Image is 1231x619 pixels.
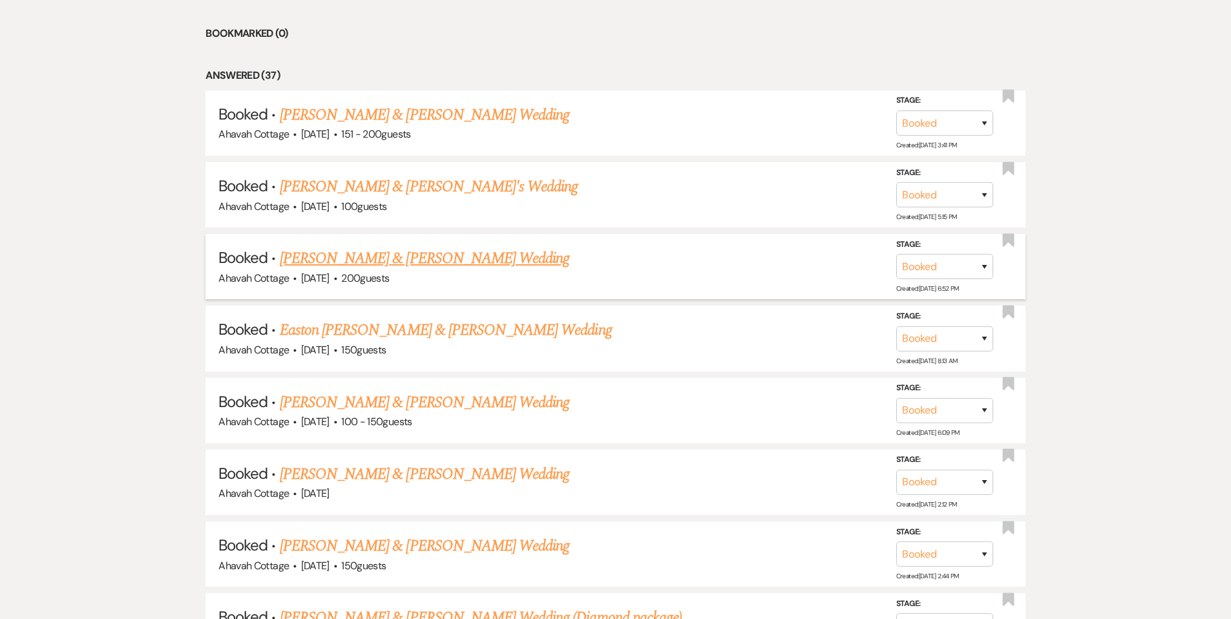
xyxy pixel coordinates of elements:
[896,141,957,149] span: Created: [DATE] 3:41 PM
[280,247,569,270] a: [PERSON_NAME] & [PERSON_NAME] Wedding
[280,534,569,558] a: [PERSON_NAME] & [PERSON_NAME] Wedding
[218,127,289,141] span: Ahavah Cottage
[341,200,386,213] span: 100 guests
[301,487,330,500] span: [DATE]
[341,559,386,572] span: 150 guests
[301,415,330,428] span: [DATE]
[218,200,289,213] span: Ahavah Cottage
[341,343,386,357] span: 150 guests
[301,559,330,572] span: [DATE]
[218,176,268,196] span: Booked
[301,343,330,357] span: [DATE]
[218,535,268,555] span: Booked
[341,415,412,428] span: 100 - 150 guests
[218,415,289,428] span: Ahavah Cottage
[218,343,289,357] span: Ahavah Cottage
[218,392,268,412] span: Booked
[280,103,569,127] a: [PERSON_NAME] & [PERSON_NAME] Wedding
[896,94,993,108] label: Stage:
[205,25,1026,42] li: Bookmarked (0)
[341,127,410,141] span: 151 - 200 guests
[301,271,330,285] span: [DATE]
[280,319,612,342] a: Easton [PERSON_NAME] & [PERSON_NAME] Wedding
[896,238,993,252] label: Stage:
[896,357,958,365] span: Created: [DATE] 8:13 AM
[896,284,959,293] span: Created: [DATE] 6:52 PM
[896,453,993,467] label: Stage:
[301,200,330,213] span: [DATE]
[896,428,960,437] span: Created: [DATE] 6:09 PM
[896,309,993,324] label: Stage:
[896,166,993,180] label: Stage:
[896,597,993,611] label: Stage:
[218,271,289,285] span: Ahavah Cottage
[341,271,389,285] span: 200 guests
[218,463,268,483] span: Booked
[896,525,993,539] label: Stage:
[218,104,268,124] span: Booked
[218,247,268,268] span: Booked
[896,500,957,509] span: Created: [DATE] 2:12 PM
[896,213,957,221] span: Created: [DATE] 5:15 PM
[301,127,330,141] span: [DATE]
[205,67,1026,84] li: Answered (37)
[218,559,289,572] span: Ahavah Cottage
[218,319,268,339] span: Booked
[896,572,959,580] span: Created: [DATE] 2:44 PM
[280,391,569,414] a: [PERSON_NAME] & [PERSON_NAME] Wedding
[280,175,578,198] a: [PERSON_NAME] & [PERSON_NAME]'s Wedding
[280,463,569,486] a: [PERSON_NAME] & [PERSON_NAME] Wedding
[896,381,993,395] label: Stage:
[218,487,289,500] span: Ahavah Cottage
